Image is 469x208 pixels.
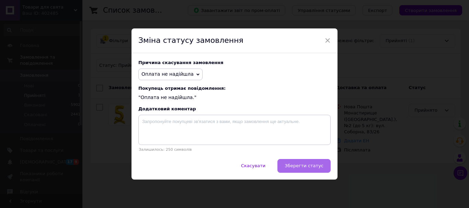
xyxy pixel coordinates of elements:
span: Оплата не надійшла [141,71,194,77]
button: Зберегти статус [277,159,331,173]
div: Додатковий коментар [138,106,331,111]
span: Зберегти статус [285,163,323,168]
div: Зміна статусу замовлення [131,28,338,53]
span: Покупець отримає повідомлення: [138,86,331,91]
span: Скасувати [241,163,265,168]
div: "Оплата не надійшла." [138,86,331,101]
div: Причина скасування замовлення [138,60,331,65]
p: Залишилось: 250 символів [138,147,331,152]
button: Скасувати [234,159,273,173]
span: × [324,35,331,46]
